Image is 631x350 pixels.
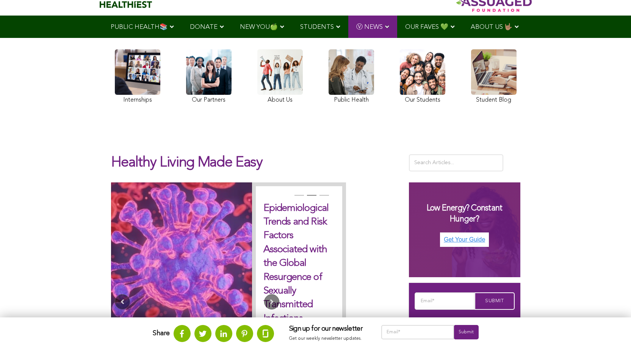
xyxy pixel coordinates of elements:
[240,24,278,30] span: NEW YOU🍏
[409,154,504,171] input: Search Articles...
[263,201,335,326] h2: Epidemiological Trends and Risk Factors Associated with the Global Resurgence of Sexually Transmi...
[416,203,513,224] h3: Low Energy? Constant Hunger?
[100,16,532,38] div: Navigation Menu
[474,292,515,310] input: Submit
[294,195,302,202] button: 1 of 3
[405,24,448,30] span: OUR FAVES 💚
[356,24,383,30] span: Ⓥ NEWS
[115,294,130,309] button: Previous
[300,24,334,30] span: STUDENTS
[264,294,279,309] button: Next
[307,195,315,202] button: 2 of 3
[454,325,478,339] input: Submit
[381,325,454,339] input: Email*
[593,314,631,350] iframe: Chat Widget
[289,325,366,333] h3: Sign up for our newsletter
[319,195,327,202] button: 3 of 3
[471,24,512,30] span: ABOUT US 🤟🏽
[111,154,398,179] h1: Healthy Living Made Easy
[153,330,170,337] strong: Share
[111,24,168,30] span: PUBLIC HEALTH📚
[415,292,474,310] input: Email*
[289,335,366,343] p: Get our weekly newsletter updates.
[190,24,218,30] span: DONATE
[263,330,268,337] img: glassdoor.svg
[440,232,489,247] img: Get Your Guide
